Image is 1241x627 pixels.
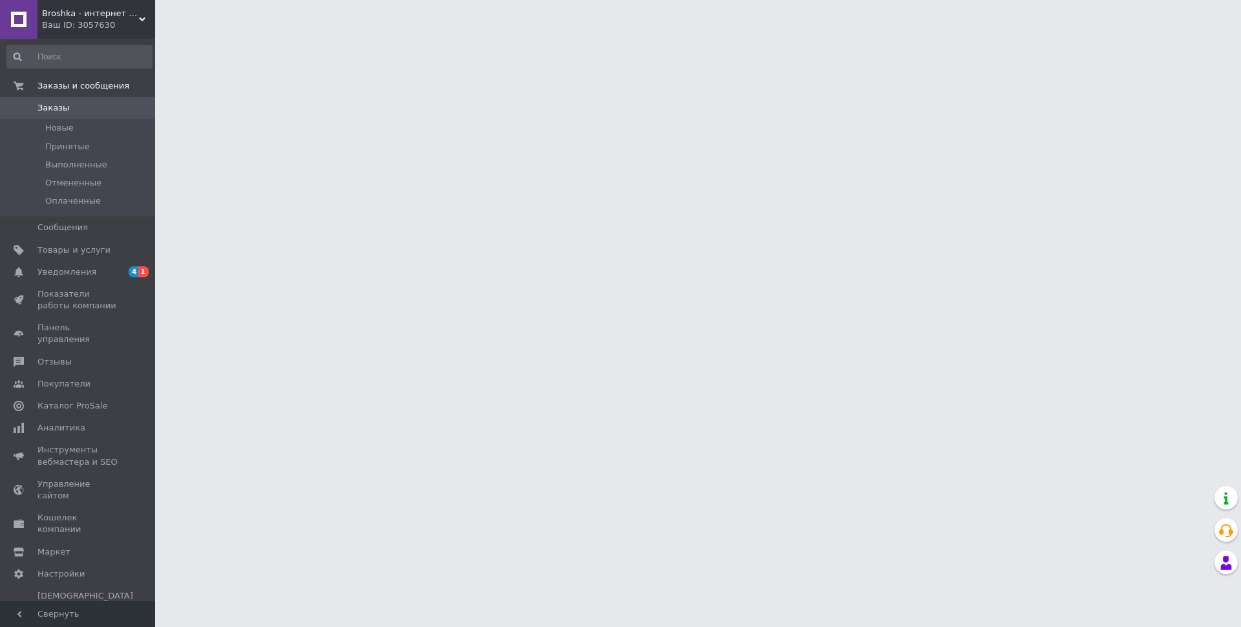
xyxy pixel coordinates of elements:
[37,266,96,278] span: Уведомления
[45,159,107,171] span: Выполненные
[45,195,101,207] span: Оплаченные
[37,244,111,256] span: Товары и услуги
[37,568,85,580] span: Настройки
[45,141,90,153] span: Принятые
[37,422,85,434] span: Аналитика
[42,8,139,19] span: Broshka - интернет магазин украшений
[37,288,120,312] span: Показатели работы компании
[37,222,88,233] span: Сообщения
[37,102,69,114] span: Заказы
[37,356,72,368] span: Отзывы
[37,80,129,92] span: Заказы и сообщения
[37,478,120,502] span: Управление сайтом
[6,45,153,69] input: Поиск
[45,122,74,134] span: Новые
[45,177,101,189] span: Отмененные
[37,512,120,535] span: Кошелек компании
[37,546,70,558] span: Маркет
[37,444,120,467] span: Инструменты вебмастера и SEO
[42,19,155,31] div: Ваш ID: 3057630
[138,266,149,277] span: 1
[129,266,139,277] span: 4
[37,378,90,390] span: Покупатели
[37,400,107,412] span: Каталог ProSale
[37,322,120,345] span: Панель управления
[37,590,133,626] span: [DEMOGRAPHIC_DATA] и счета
